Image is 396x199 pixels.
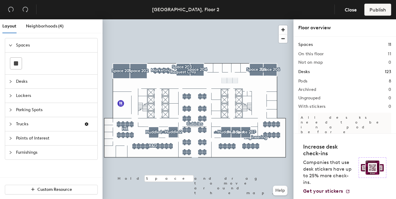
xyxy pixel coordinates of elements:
[385,69,391,75] h1: 123
[9,136,12,140] span: collapsed
[298,52,324,56] h2: On this floor
[298,24,391,31] div: Floor overview
[16,146,94,159] span: Furnishings
[298,104,326,109] h2: With stickers
[298,60,323,65] h2: Not on map
[298,113,391,142] p: All desks need to be in a pod before saving
[19,4,31,16] button: Redo (⌘ + ⇧ + Z)
[9,43,12,47] span: expanded
[16,89,94,103] span: Lockers
[388,41,391,48] h1: 11
[16,117,79,131] span: Trucks
[388,60,391,65] h2: 0
[9,80,12,83] span: collapsed
[16,103,94,117] span: Parking Spots
[2,24,16,29] span: Layout
[298,87,316,92] h2: Archived
[152,6,219,13] div: [GEOGRAPHIC_DATA], Floor 2
[9,122,12,126] span: collapsed
[9,151,12,154] span: collapsed
[359,157,386,178] img: Sticker logo
[26,24,64,29] span: Neighborhoods (4)
[298,69,310,75] h1: Desks
[273,186,287,195] button: Help
[388,87,391,92] h2: 0
[298,96,321,101] h2: Ungrouped
[298,79,307,84] h2: Pods
[389,79,391,84] h2: 8
[303,188,350,194] a: Get your stickers
[16,131,94,145] span: Points of Interest
[388,52,391,56] h2: 11
[303,188,343,194] span: Get your stickers
[364,4,391,16] button: Publish
[5,4,17,16] button: Undo (⌘ + Z)
[345,7,357,13] span: Close
[298,41,313,48] h1: Spaces
[388,96,391,101] h2: 0
[16,75,94,88] span: Desks
[9,94,12,98] span: collapsed
[388,104,391,109] h2: 0
[37,187,72,192] span: Custom Resource
[303,159,355,186] p: Companies that use desk stickers have up to 25% more check-ins.
[5,185,98,194] button: Custom Resource
[9,108,12,112] span: collapsed
[303,143,355,157] h4: Increase desk check-ins
[340,4,362,16] button: Close
[16,38,94,52] span: Spaces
